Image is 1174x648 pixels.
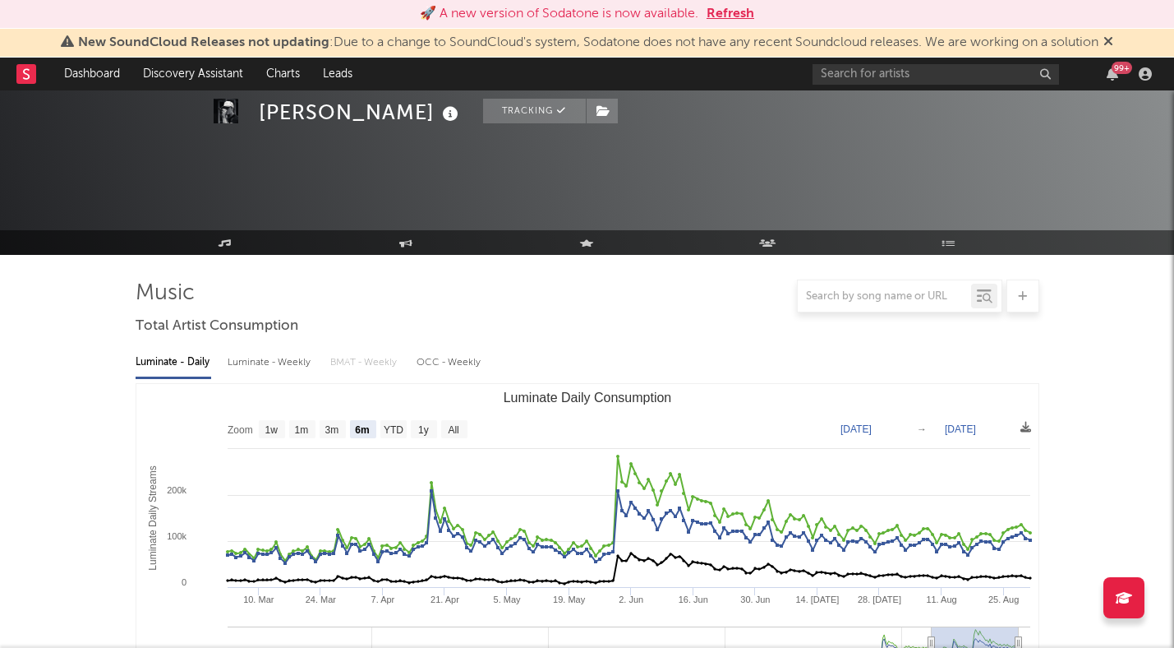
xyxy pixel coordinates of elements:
[420,4,698,24] div: 🚀 A new version of Sodatone is now available.
[619,595,643,604] text: 2. Jun
[813,64,1059,85] input: Search for artists
[988,595,1018,604] text: 25. Aug
[448,424,458,436] text: All
[305,595,336,604] text: 24. Mar
[798,290,971,303] input: Search by song name or URL
[857,595,900,604] text: 28. [DATE]
[228,349,314,377] div: Luminate - Weekly
[294,424,308,436] text: 1m
[131,58,255,90] a: Discovery Assistant
[243,595,274,604] text: 10. Mar
[740,595,770,604] text: 30. Jun
[371,595,394,604] text: 7. Apr
[418,424,429,436] text: 1y
[1107,67,1118,81] button: 99+
[383,424,403,436] text: YTD
[795,595,839,604] text: 14. [DATE]
[78,36,1098,49] span: : Due to a change to SoundCloud's system, Sodatone does not have any recent Soundcloud releases. ...
[493,595,521,604] text: 5. May
[146,465,158,570] text: Luminate Daily Streams
[926,595,956,604] text: 11. Aug
[78,36,329,49] span: New SoundCloud Releases not updating
[255,58,311,90] a: Charts
[228,424,253,436] text: Zoom
[945,424,976,435] text: [DATE]
[136,349,211,377] div: Luminate - Daily
[1112,62,1132,74] div: 99 +
[355,424,369,436] text: 6m
[917,424,927,435] text: →
[265,424,278,436] text: 1w
[678,595,707,604] text: 16. Jun
[136,317,298,336] span: Total Artist Consumption
[840,424,872,435] text: [DATE]
[417,349,482,377] div: OCC - Weekly
[430,595,459,604] text: 21. Apr
[167,485,186,495] text: 200k
[707,4,754,24] button: Refresh
[53,58,131,90] a: Dashboard
[1103,36,1113,49] span: Dismiss
[483,99,586,123] button: Tracking
[503,391,671,405] text: Luminate Daily Consumption
[181,577,186,587] text: 0
[311,58,364,90] a: Leads
[325,424,338,436] text: 3m
[553,595,586,604] text: 19. May
[259,99,463,126] div: [PERSON_NAME]
[167,531,186,541] text: 100k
